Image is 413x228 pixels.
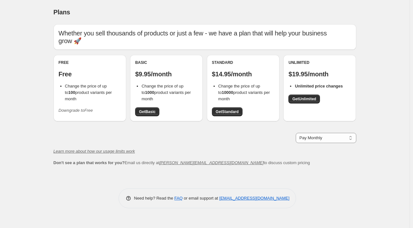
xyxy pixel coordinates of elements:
[135,60,198,65] div: Basic
[145,90,154,95] b: 1000
[141,84,191,101] span: Change the price of up to product variants per month
[54,9,70,16] span: Plans
[292,96,316,102] span: Get Unlimited
[174,196,183,201] a: FAQ
[54,160,125,165] b: Don't see a plan that works for you?
[134,196,175,201] span: Need help? Read the
[68,90,75,95] b: 100
[212,70,274,78] p: $14.95/month
[288,60,351,65] div: Unlimited
[216,109,239,114] span: Get Standard
[59,108,93,113] i: Downgrade to Free
[183,196,219,201] span: or email support at
[159,160,264,165] a: [PERSON_NAME][EMAIL_ADDRESS][DOMAIN_NAME]
[65,84,112,101] span: Change the price of up to product variants per month
[55,105,97,116] button: Downgrade toFree
[288,95,320,103] a: GetUnlimited
[139,109,156,114] span: Get Basic
[212,107,243,116] a: GetStandard
[222,90,233,95] b: 10000
[288,70,351,78] p: $19.95/month
[135,107,159,116] a: GetBasic
[54,160,310,165] span: Email us directly at to discuss custom pricing
[59,70,121,78] p: Free
[59,60,121,65] div: Free
[219,196,289,201] a: [EMAIL_ADDRESS][DOMAIN_NAME]
[54,149,135,154] a: Learn more about how our usage limits work
[218,84,270,101] span: Change the price of up to product variants per month
[295,84,343,88] b: Unlimited price changes
[59,29,351,45] p: Whether you sell thousands of products or just a few - we have a plan that will help your busines...
[212,60,274,65] div: Standard
[135,70,198,78] p: $9.95/month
